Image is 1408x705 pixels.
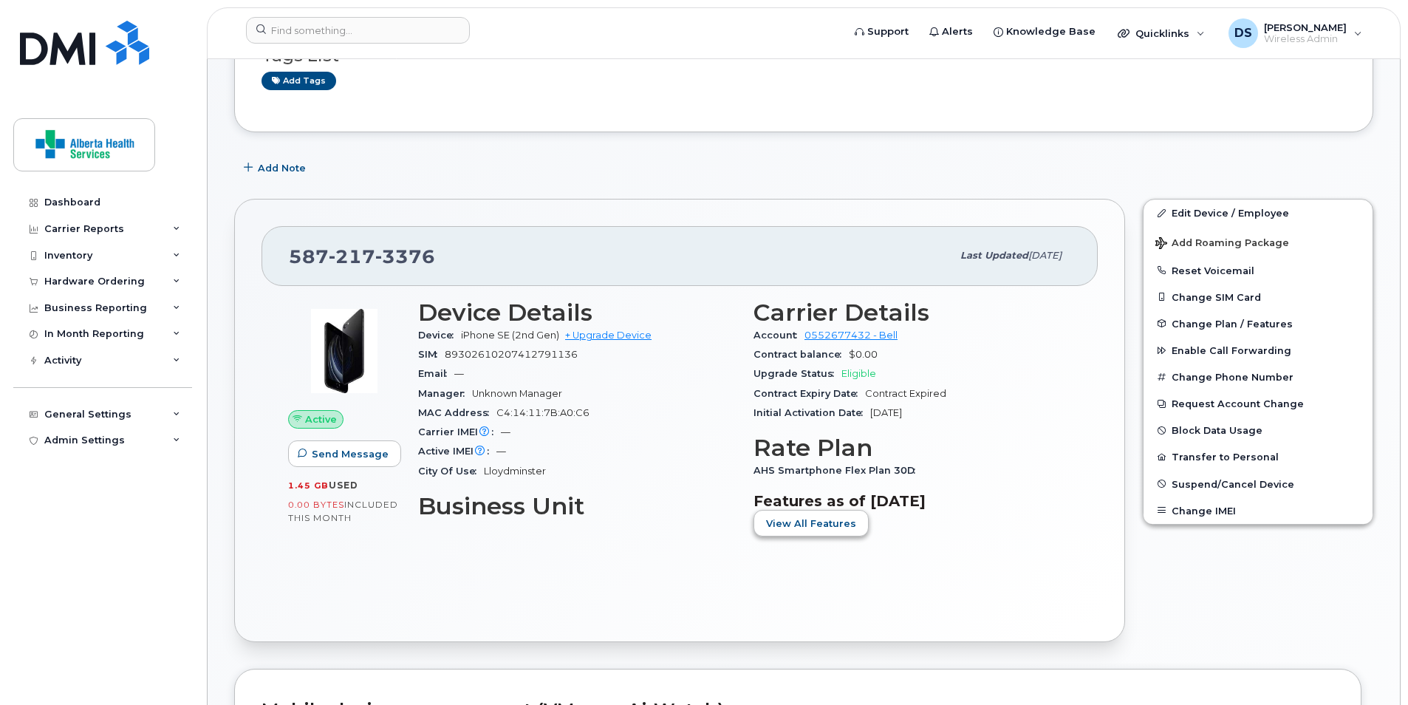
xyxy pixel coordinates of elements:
h3: Business Unit [418,493,736,520]
span: [DATE] [870,407,902,418]
span: Email [418,368,454,379]
button: Suspend/Cancel Device [1144,471,1373,497]
span: — [496,446,506,457]
button: View All Features [753,510,869,537]
button: Enable Call Forwarding [1144,337,1373,364]
span: SIM [418,349,445,360]
span: [PERSON_NAME] [1264,21,1347,33]
a: + Upgrade Device [565,330,652,341]
span: 217 [329,245,375,268]
button: Transfer to Personal [1144,443,1373,470]
span: 89302610207412791136 [445,349,578,360]
span: Knowledge Base [1006,24,1096,39]
button: Change SIM Card [1144,284,1373,310]
button: Request Account Change [1144,390,1373,417]
span: Enable Call Forwarding [1172,345,1291,356]
span: Change Plan / Features [1172,318,1293,329]
h3: Carrier Details [753,299,1071,326]
span: Upgrade Status [753,368,841,379]
h3: Device Details [418,299,736,326]
button: Change Phone Number [1144,364,1373,390]
h3: Rate Plan [753,435,1071,461]
span: [DATE] [1028,250,1062,261]
a: Knowledge Base [983,17,1106,47]
span: included this month [288,499,398,523]
span: Active IMEI [418,446,496,457]
span: Device [418,330,461,341]
h3: Tags List [262,47,1346,65]
button: Send Message [288,440,401,467]
span: Contract Expired [865,388,946,399]
span: Wireless Admin [1264,33,1347,45]
span: 587 [289,245,435,268]
img: image20231002-3703462-1mz9tax.jpeg [300,307,389,395]
span: View All Features [766,517,856,531]
span: Initial Activation Date [753,407,870,418]
span: Account [753,330,804,341]
span: City Of Use [418,466,484,477]
span: Contract Expiry Date [753,388,865,399]
span: Add Roaming Package [1155,237,1289,251]
input: Find something... [246,17,470,44]
span: Unknown Manager [472,388,562,399]
span: Alerts [942,24,973,39]
span: Last updated [960,250,1028,261]
span: — [501,426,510,437]
span: Support [867,24,909,39]
span: DS [1234,24,1252,42]
span: Manager [418,388,472,399]
h3: Features as of [DATE] [753,492,1071,510]
span: Lloydminster [484,466,546,477]
span: Contract balance [753,349,849,360]
a: Alerts [919,17,983,47]
span: $0.00 [849,349,878,360]
span: Carrier IMEI [418,426,501,437]
button: Reset Voicemail [1144,257,1373,284]
a: 0552677432 - Bell [804,330,898,341]
span: Suspend/Cancel Device [1172,478,1294,489]
span: C4:14:11:7B:A0:C6 [496,407,589,418]
span: — [454,368,464,379]
button: Change IMEI [1144,497,1373,524]
span: Eligible [841,368,876,379]
span: 1.45 GB [288,480,329,491]
span: used [329,480,358,491]
span: MAC Address [418,407,496,418]
a: Add tags [262,72,336,90]
div: Quicklinks [1107,18,1215,48]
span: Send Message [312,447,389,461]
button: Change Plan / Features [1144,310,1373,337]
span: 0.00 Bytes [288,500,344,510]
span: Quicklinks [1135,27,1189,39]
span: iPhone SE (2nd Gen) [461,330,559,341]
a: Support [844,17,919,47]
a: Edit Device / Employee [1144,200,1373,226]
span: Add Note [258,161,306,175]
span: 3376 [375,245,435,268]
button: Add Note [234,154,318,181]
div: Desmond Sheridan [1218,18,1373,48]
button: Add Roaming Package [1144,227,1373,257]
button: Block Data Usage [1144,417,1373,443]
span: Active [305,412,337,426]
span: AHS Smartphone Flex Plan 30D [753,465,923,476]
